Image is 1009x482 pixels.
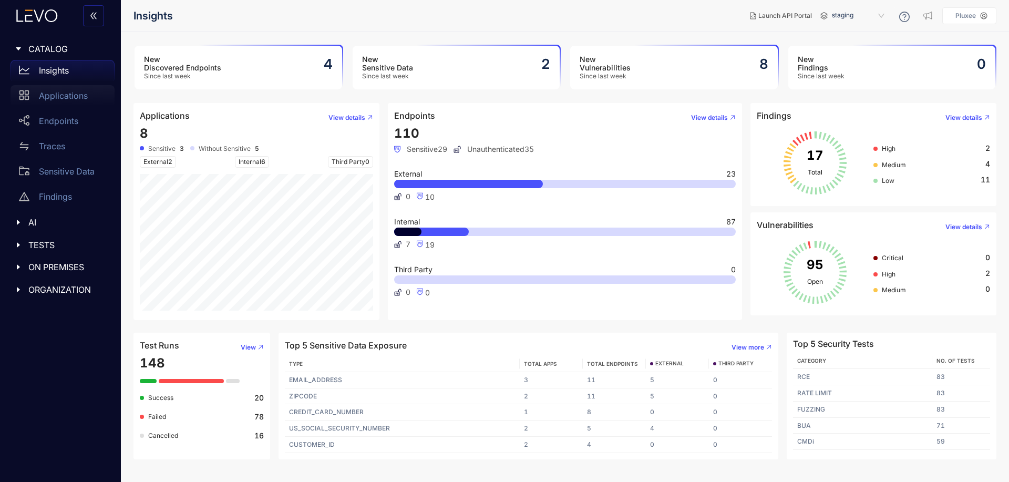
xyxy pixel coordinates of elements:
[19,191,29,202] span: warning
[691,114,728,121] span: View details
[646,404,709,421] td: 0
[19,141,29,151] span: swap
[6,234,115,256] div: TESTS
[932,418,990,434] td: 71
[6,38,115,60] div: CATALOG
[882,286,906,294] span: Medium
[520,421,583,437] td: 2
[985,269,990,278] span: 2
[15,286,22,293] span: caret-right
[144,55,221,72] h3: New Discovered Endpoints
[365,158,369,166] span: 0
[793,339,874,348] h4: Top 5 Security Tests
[285,372,520,388] td: EMAIL_ADDRESS
[981,176,990,184] span: 11
[6,256,115,278] div: ON PREMISES
[39,66,69,75] p: Insights
[655,361,684,367] span: EXTERNAL
[797,357,826,364] span: Category
[15,45,22,53] span: caret-right
[520,372,583,388] td: 3
[985,144,990,152] span: 2
[937,109,990,126] button: View details
[261,158,265,166] span: 6
[235,156,269,168] span: Internal
[394,111,435,120] h4: Endpoints
[6,211,115,233] div: AI
[148,145,176,152] span: Sensitive
[199,145,251,152] span: Without Sensitive
[757,220,814,230] h4: Vulnerabilities
[133,10,173,22] span: Insights
[148,394,173,402] span: Success
[709,437,772,453] td: 0
[394,218,420,225] span: Internal
[793,402,932,418] td: FUZZING
[709,372,772,388] td: 0
[583,372,646,388] td: 11
[742,7,820,24] button: Launch API Portal
[425,192,435,201] span: 10
[83,5,104,26] button: double-left
[285,388,520,405] td: ZIPCODE
[583,388,646,405] td: 11
[15,241,22,249] span: caret-right
[583,421,646,437] td: 5
[646,372,709,388] td: 5
[285,437,520,453] td: CUSTOMER_ID
[425,288,430,297] span: 0
[15,263,22,271] span: caret-right
[320,109,373,126] button: View details
[140,341,179,350] h4: Test Runs
[362,55,413,72] h3: New Sensitive Data
[328,156,373,168] span: Third Party
[39,116,78,126] p: Endpoints
[732,344,764,351] span: View more
[39,91,88,100] p: Applications
[932,434,990,450] td: 59
[832,7,887,24] span: staging
[140,126,148,141] span: 8
[726,170,736,178] span: 23
[425,240,435,249] span: 19
[541,56,550,72] h2: 2
[758,12,812,19] span: Launch API Portal
[289,361,303,367] span: TYPE
[11,110,115,136] a: Endpoints
[977,56,986,72] h2: 0
[255,145,259,152] b: 5
[11,161,115,186] a: Sensitive Data
[932,385,990,402] td: 83
[28,218,106,227] span: AI
[11,136,115,161] a: Traces
[709,404,772,421] td: 0
[28,262,106,272] span: ON PREMISES
[39,141,65,151] p: Traces
[524,361,557,367] span: TOTAL APPS
[254,394,264,402] b: 20
[985,253,990,262] span: 0
[793,385,932,402] td: RATE LIMIT
[932,402,990,418] td: 83
[11,186,115,211] a: Findings
[148,413,166,421] span: Failed
[723,339,772,356] button: View more
[39,192,72,201] p: Findings
[882,177,894,184] span: Low
[180,145,184,152] b: 3
[285,421,520,437] td: US_SOCIAL_SECURITY_NUMBER
[985,160,990,168] span: 4
[28,240,106,250] span: TESTS
[241,344,256,351] span: View
[520,404,583,421] td: 1
[406,240,410,249] span: 7
[793,418,932,434] td: BUA
[646,421,709,437] td: 4
[757,111,791,120] h4: Findings
[520,388,583,405] td: 2
[580,55,631,72] h3: New Vulnerabilities
[793,369,932,385] td: RCE
[882,161,906,169] span: Medium
[254,413,264,421] b: 78
[583,437,646,453] td: 4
